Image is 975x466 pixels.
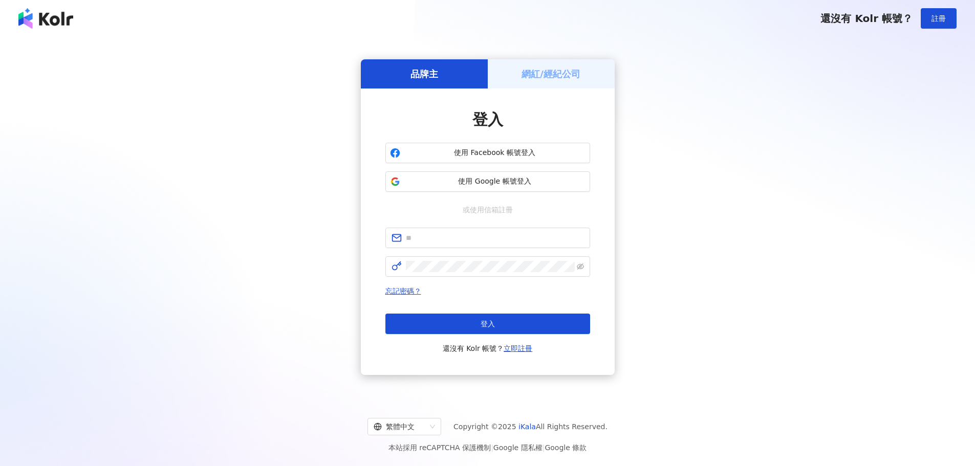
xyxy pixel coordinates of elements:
[385,314,590,334] button: 登入
[404,148,586,158] span: 使用 Facebook 帳號登入
[456,204,520,215] span: 或使用信箱註冊
[545,443,587,452] a: Google 條款
[820,12,913,25] span: 還沒有 Kolr 帳號？
[410,68,438,80] h5: 品牌主
[522,68,580,80] h5: 網紅/經紀公司
[577,263,584,270] span: eye-invisible
[491,443,493,452] span: |
[388,441,587,454] span: 本站採用 reCAPTCHA 保護機制
[374,418,426,435] div: 繁體中文
[481,320,495,328] span: 登入
[385,171,590,192] button: 使用 Google 帳號登入
[385,143,590,163] button: 使用 Facebook 帳號登入
[385,287,421,295] a: 忘記密碼？
[443,342,533,354] span: 還沒有 Kolr 帳號？
[18,8,73,29] img: logo
[931,14,946,23] span: 註冊
[453,420,608,433] span: Copyright © 2025 All Rights Reserved.
[504,344,532,352] a: 立即註冊
[518,423,536,431] a: iKala
[404,176,586,187] span: 使用 Google 帳號登入
[472,110,503,128] span: 登入
[493,443,543,452] a: Google 隱私權
[921,8,957,29] button: 註冊
[543,443,545,452] span: |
